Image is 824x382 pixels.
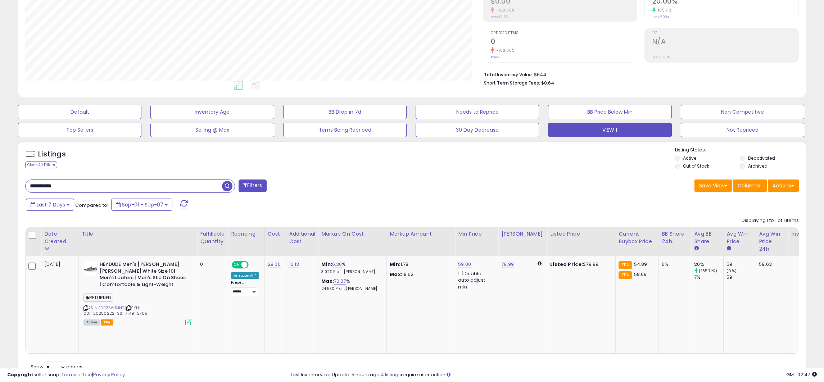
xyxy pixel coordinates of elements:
label: Deactivated [748,155,775,161]
div: 59.63 [759,261,783,268]
button: BB Price Below Min [548,105,671,119]
small: (185.71%) [699,268,717,274]
label: Active [683,155,696,161]
span: 2025-09-16 02:47 GMT [786,371,817,378]
div: % [321,278,381,291]
span: Columns [738,182,760,189]
li: $644 [484,70,793,78]
strong: Copyright [7,371,33,378]
th: The percentage added to the cost of goods (COGS) that forms the calculator for Min & Max prices. [318,227,387,256]
div: % [321,261,381,274]
div: Fulfillable Quantity [200,230,225,245]
button: VIEW 1 [548,123,671,137]
div: 6% [662,261,685,268]
div: Clear All Filters [25,162,57,168]
h2: 0 [491,37,637,47]
a: 59.00 [458,261,471,268]
small: Prev: $3.56 [491,15,508,19]
small: Prev: 2 [491,55,501,59]
button: Not Repriced [681,123,804,137]
div: Avg Win Price [726,230,753,245]
b: Max: [321,278,334,285]
span: Compared to: [75,202,108,209]
button: Save View [694,179,732,192]
div: $79.99 [550,261,610,268]
div: Markup Amount [390,230,452,238]
button: Selling @ Max [150,123,274,137]
div: 59 [726,274,756,281]
span: OFF [248,262,259,268]
span: $0.64 [541,79,554,86]
small: Avg BB Share. [694,245,698,252]
div: Last InventoryLab Update: 5 hours ago, require user action. [291,372,817,378]
button: Default [18,105,141,119]
div: Avg Win Price 24h. [759,230,785,253]
div: Displaying 1 to 1 of 1 items [742,217,799,224]
div: Additional Cost [289,230,316,245]
p: Listing States: [675,147,806,154]
div: seller snap | | [7,372,125,378]
small: (0%) [726,268,737,274]
div: Min Price [458,230,495,238]
label: Out of Stock [683,163,709,169]
div: Disable auto adjust min [458,269,493,290]
div: Cost [268,230,283,238]
div: Amazon AI * [231,272,259,279]
a: Privacy Policy [93,371,125,378]
p: 1.78 [390,261,449,268]
a: 70.07 [334,278,346,285]
b: HEYDUDE Men's [PERSON_NAME] [PERSON_NAME] White Size 10| Men's Loafers | Men's Slip On Shoes | Co... [100,261,187,290]
button: Actions [768,179,799,192]
small: Prev: 6.36% [652,55,670,59]
a: 79.99 [501,261,514,268]
button: 30 Day Decrease [416,123,539,137]
small: -100.00% [494,48,515,53]
span: RETURNED [83,294,113,302]
button: Top Sellers [18,123,141,137]
span: | SKU: 001_20250222_36_71.49_2709 [83,305,148,316]
div: Preset: [231,280,259,296]
a: Terms of Use [62,371,92,378]
a: 4 listings [381,371,401,378]
b: Short Term Storage Fees: [484,80,540,86]
button: Sep-01 - Sep-07 [111,199,172,211]
b: Total Inventory Value: [484,72,533,78]
div: ASIN: [83,261,191,324]
button: Needs to Reprice [416,105,539,119]
strong: Max: [390,271,402,278]
a: 28.00 [268,261,281,268]
b: Listed Price: [550,261,583,268]
span: All listings currently available for purchase on Amazon [83,319,100,326]
label: Archived [748,163,768,169]
small: FBA [619,261,632,269]
small: Avg Win Price. [726,245,731,252]
div: Avg BB Share [694,230,720,245]
small: Prev: 7.00% [652,15,669,19]
span: ROI [652,31,798,35]
button: Non Competitive [681,105,804,119]
a: 13.13 [289,261,299,268]
span: 58.09 [634,271,647,278]
button: Inventory Age [150,105,274,119]
p: 24.53% Profit [PERSON_NAME] [321,286,381,291]
span: 54.89 [634,261,647,268]
img: 31ZjtBAqLHL._SL40_.jpg [83,261,98,276]
button: BB Drop in 7d [283,105,407,119]
h5: Listings [38,149,66,159]
a: B0BZ5WRJNT [98,305,124,311]
button: Filters [239,179,267,192]
div: Repricing [231,230,262,238]
button: Columns [733,179,767,192]
small: 185.71% [656,8,672,13]
div: Title [82,230,194,238]
span: FBA [101,319,113,326]
div: 59 [726,261,756,268]
strong: Min: [390,261,400,268]
a: 6.36 [332,261,342,268]
div: [DATE] [44,261,73,268]
div: Current Buybox Price [619,230,656,245]
div: [PERSON_NAME] [501,230,544,238]
small: -100.00% [494,8,515,13]
h2: N/A [652,37,798,47]
span: Sep-01 - Sep-07 [122,201,163,208]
